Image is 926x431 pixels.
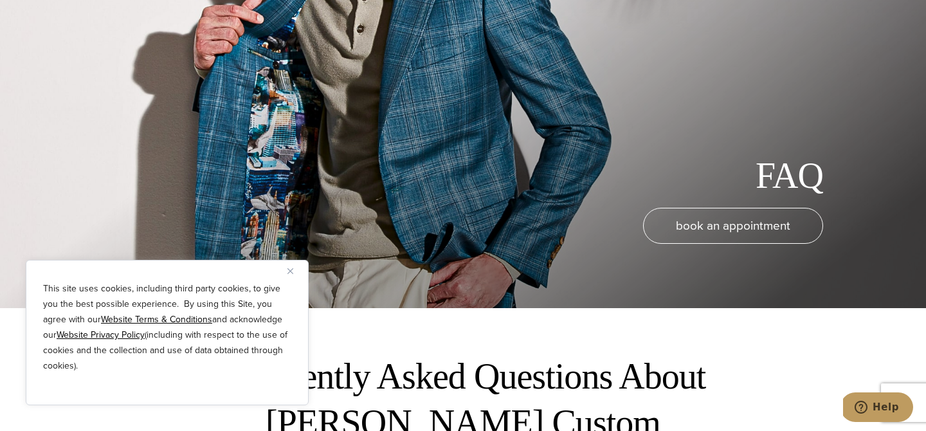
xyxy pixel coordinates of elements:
[843,392,913,425] iframe: Opens a widget where you can chat to one of our agents
[287,268,293,274] img: Close
[676,216,790,235] span: book an appointment
[756,154,823,197] h1: FAQ
[57,328,145,342] a: Website Privacy Policy
[287,263,303,279] button: Close
[643,208,823,244] a: book an appointment
[101,313,212,326] a: Website Terms & Conditions
[43,281,291,374] p: This site uses cookies, including third party cookies, to give you the best possible experience. ...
